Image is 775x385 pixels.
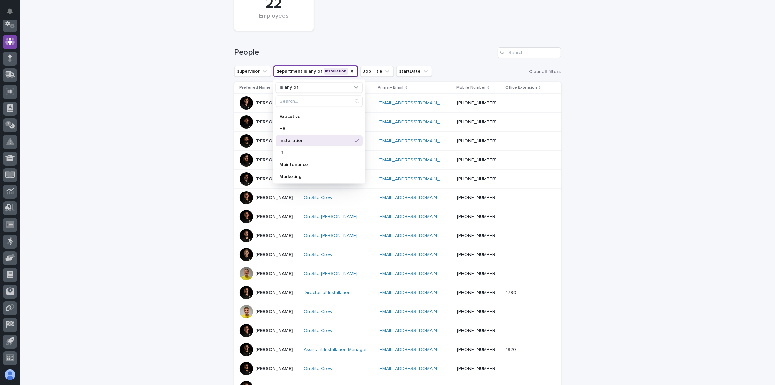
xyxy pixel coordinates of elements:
[256,214,293,220] p: [PERSON_NAME]
[457,290,497,295] a: [PHONE_NUMBER]
[457,252,497,257] a: [PHONE_NUMBER]
[379,366,454,371] a: [EMAIL_ADDRESS][DOMAIN_NAME]
[234,359,561,378] tr: [PERSON_NAME]On-Site Crew [EMAIL_ADDRESS][DOMAIN_NAME] [PHONE_NUMBER]--
[234,340,561,359] tr: [PERSON_NAME]Assistant Installation Manager [EMAIL_ADDRESS][DOMAIN_NAME] [PHONE_NUMBER]18201820
[506,365,509,372] p: -
[234,283,561,302] tr: [PERSON_NAME]Director of Installation [EMAIL_ADDRESS][DOMAIN_NAME] [PHONE_NUMBER]17901790
[304,252,332,258] a: On-Site Crew
[505,84,537,91] p: Office Extension
[457,177,497,181] a: [PHONE_NUMBER]
[8,8,17,19] div: Notifications
[379,347,454,352] a: [EMAIL_ADDRESS][DOMAIN_NAME]
[379,233,454,238] a: [EMAIL_ADDRESS][DOMAIN_NAME]
[498,47,561,58] input: Search
[457,214,497,219] a: [PHONE_NUMBER]
[457,366,497,371] a: [PHONE_NUMBER]
[234,321,561,340] tr: [PERSON_NAME]On-Site Crew [EMAIL_ADDRESS][DOMAIN_NAME] [PHONE_NUMBER]--
[279,162,352,167] p: Maintenance
[3,4,17,18] button: Notifications
[234,113,561,132] tr: [PERSON_NAME]On-Site [PERSON_NAME] [EMAIL_ADDRESS][DOMAIN_NAME] [PHONE_NUMBER]--
[379,271,454,276] a: [EMAIL_ADDRESS][DOMAIN_NAME]
[304,214,357,220] a: On-Site [PERSON_NAME]
[3,368,17,382] button: users-avatar
[234,48,495,57] h1: People
[457,101,497,105] a: [PHONE_NUMBER]
[506,118,509,125] p: -
[379,309,454,314] a: [EMAIL_ADDRESS][DOMAIN_NAME]
[256,252,293,258] p: [PERSON_NAME]
[506,99,509,106] p: -
[506,156,509,163] p: -
[275,95,362,107] div: Search
[506,137,509,144] p: -
[304,195,332,201] a: On-Site Crew
[234,189,561,207] tr: [PERSON_NAME]On-Site Crew [EMAIL_ADDRESS][DOMAIN_NAME] [PHONE_NUMBER]--
[379,290,454,295] a: [EMAIL_ADDRESS][DOMAIN_NAME]
[379,195,454,200] a: [EMAIL_ADDRESS][DOMAIN_NAME]
[256,157,293,163] p: [PERSON_NAME]
[256,233,293,239] p: [PERSON_NAME]
[279,126,352,131] p: HR
[304,271,357,277] a: On-Site [PERSON_NAME]
[379,158,454,162] a: [EMAIL_ADDRESS][DOMAIN_NAME]
[234,151,561,170] tr: [PERSON_NAME]On-Site [PERSON_NAME] [EMAIL_ADDRESS][DOMAIN_NAME] [PHONE_NUMBER]--
[379,101,454,105] a: [EMAIL_ADDRESS][DOMAIN_NAME]
[279,138,352,143] p: Installation
[304,366,332,372] a: On-Site Crew
[506,251,509,258] p: -
[279,174,352,179] p: Marketing
[276,96,362,106] input: Search
[256,100,293,106] p: [PERSON_NAME]
[234,302,561,321] tr: [PERSON_NAME]On-Site Crew [EMAIL_ADDRESS][DOMAIN_NAME] [PHONE_NUMBER]--
[234,264,561,283] tr: [PERSON_NAME]On-Site [PERSON_NAME] [EMAIL_ADDRESS][DOMAIN_NAME] [PHONE_NUMBER]--
[457,328,497,333] a: [PHONE_NUMBER]
[279,150,352,155] p: IT
[256,328,293,334] p: [PERSON_NAME]
[506,327,509,334] p: -
[506,194,509,201] p: -
[506,289,518,296] p: 1790
[280,85,298,90] p: is any of
[506,213,509,220] p: -
[457,233,497,238] a: [PHONE_NUMBER]
[379,177,454,181] a: [EMAIL_ADDRESS][DOMAIN_NAME]
[379,328,454,333] a: [EMAIL_ADDRESS][DOMAIN_NAME]
[304,328,332,334] a: On-Site Crew
[234,66,271,77] button: supervisor
[396,66,432,77] button: startDate
[506,175,509,182] p: -
[304,233,357,239] a: On-Site [PERSON_NAME]
[234,207,561,226] tr: [PERSON_NAME]On-Site [PERSON_NAME] [EMAIL_ADDRESS][DOMAIN_NAME] [PHONE_NUMBER]--
[279,114,352,119] p: Executive
[240,84,271,91] p: Preferred Name
[234,94,561,113] tr: [PERSON_NAME]On-Site Crew [EMAIL_ADDRESS][DOMAIN_NAME] [PHONE_NUMBER]--
[527,67,561,77] button: Clear all filters
[256,176,293,182] p: [PERSON_NAME]
[378,84,404,91] p: Primary Email
[457,309,497,314] a: [PHONE_NUMBER]
[246,13,302,27] div: Employees
[506,308,509,315] p: -
[274,66,358,77] button: department
[506,346,517,353] p: 1820
[256,366,293,372] p: [PERSON_NAME]
[379,214,454,219] a: [EMAIL_ADDRESS][DOMAIN_NAME]
[256,271,293,277] p: [PERSON_NAME]
[234,245,561,264] tr: [PERSON_NAME]On-Site Crew [EMAIL_ADDRESS][DOMAIN_NAME] [PHONE_NUMBER]--
[457,139,497,143] a: [PHONE_NUMBER]
[456,84,486,91] p: Mobile Number
[234,132,561,151] tr: [PERSON_NAME]On-Site [PERSON_NAME] [EMAIL_ADDRESS][DOMAIN_NAME] [PHONE_NUMBER]--
[304,347,367,353] a: Assistant Installation Manager
[234,226,561,245] tr: [PERSON_NAME]On-Site [PERSON_NAME] [EMAIL_ADDRESS][DOMAIN_NAME] [PHONE_NUMBER]--
[457,271,497,276] a: [PHONE_NUMBER]
[379,252,454,257] a: [EMAIL_ADDRESS][DOMAIN_NAME]
[304,309,332,315] a: On-Site Crew
[256,309,293,315] p: [PERSON_NAME]
[506,232,509,239] p: -
[256,195,293,201] p: [PERSON_NAME]
[256,138,293,144] p: [PERSON_NAME]
[256,347,293,353] p: [PERSON_NAME]
[457,158,497,162] a: [PHONE_NUMBER]
[234,170,561,189] tr: [PERSON_NAME]On-Site [PERSON_NAME] [EMAIL_ADDRESS][DOMAIN_NAME] [PHONE_NUMBER]--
